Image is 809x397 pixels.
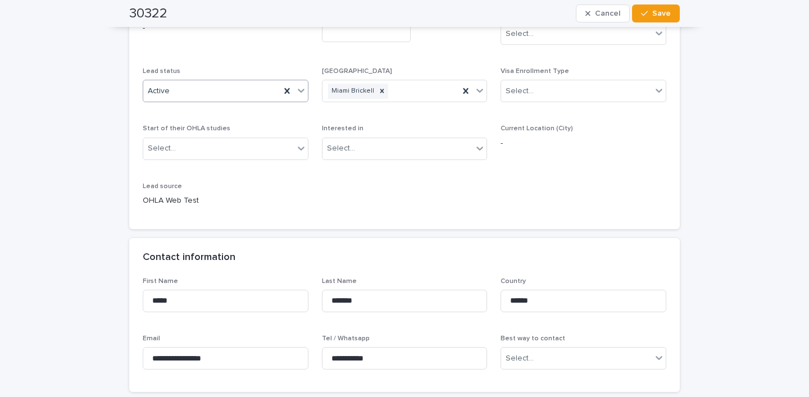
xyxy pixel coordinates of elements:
[322,125,363,132] span: Interested in
[143,183,182,190] span: Lead source
[501,125,573,132] span: Current Location (City)
[148,85,170,97] span: Active
[501,335,565,342] span: Best way to contact
[322,68,392,75] span: [GEOGRAPHIC_DATA]
[328,84,376,99] div: Miami Brickell
[143,278,178,285] span: First Name
[501,138,666,149] p: -
[143,335,160,342] span: Email
[506,85,534,97] div: Select...
[327,143,355,154] div: Select...
[501,278,526,285] span: Country
[652,10,671,17] span: Save
[143,125,230,132] span: Start of their OHLA studies
[506,28,534,40] div: Select...
[129,6,167,22] h2: 30322
[148,143,176,154] div: Select...
[506,353,534,364] div: Select...
[322,335,370,342] span: Tel / Whatsapp
[143,195,308,207] p: OHLA Web Test
[143,252,235,264] h2: Contact information
[632,4,680,22] button: Save
[576,4,630,22] button: Cancel
[143,68,180,75] span: Lead status
[143,22,308,34] p: -
[501,68,569,75] span: Visa Enrollment Type
[595,10,620,17] span: Cancel
[322,278,357,285] span: Last Name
